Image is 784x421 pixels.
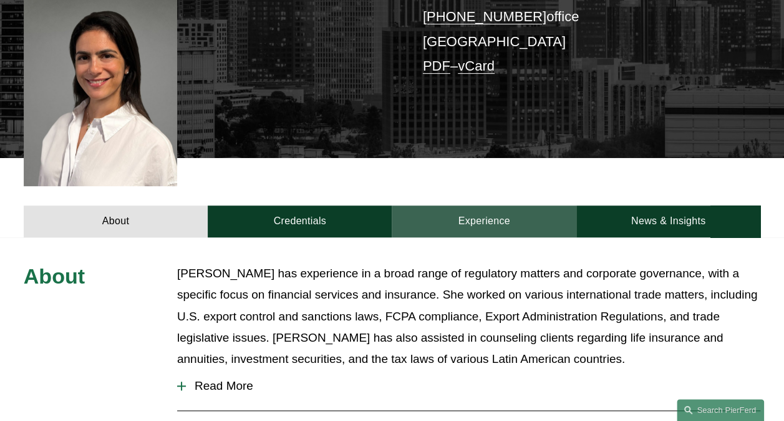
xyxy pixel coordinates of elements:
span: Read More [186,379,760,393]
button: Read More [177,370,760,402]
p: [PERSON_NAME] has experience in a broad range of regulatory matters and corporate governance, wit... [177,263,760,370]
a: [PHONE_NUMBER] [423,9,546,24]
a: vCard [458,58,495,74]
a: PDF [423,58,450,74]
a: Credentials [208,206,392,237]
a: Experience [392,206,576,237]
span: About [24,264,85,288]
a: News & Insights [576,206,760,237]
a: About [24,206,208,237]
a: Search this site [677,399,764,421]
